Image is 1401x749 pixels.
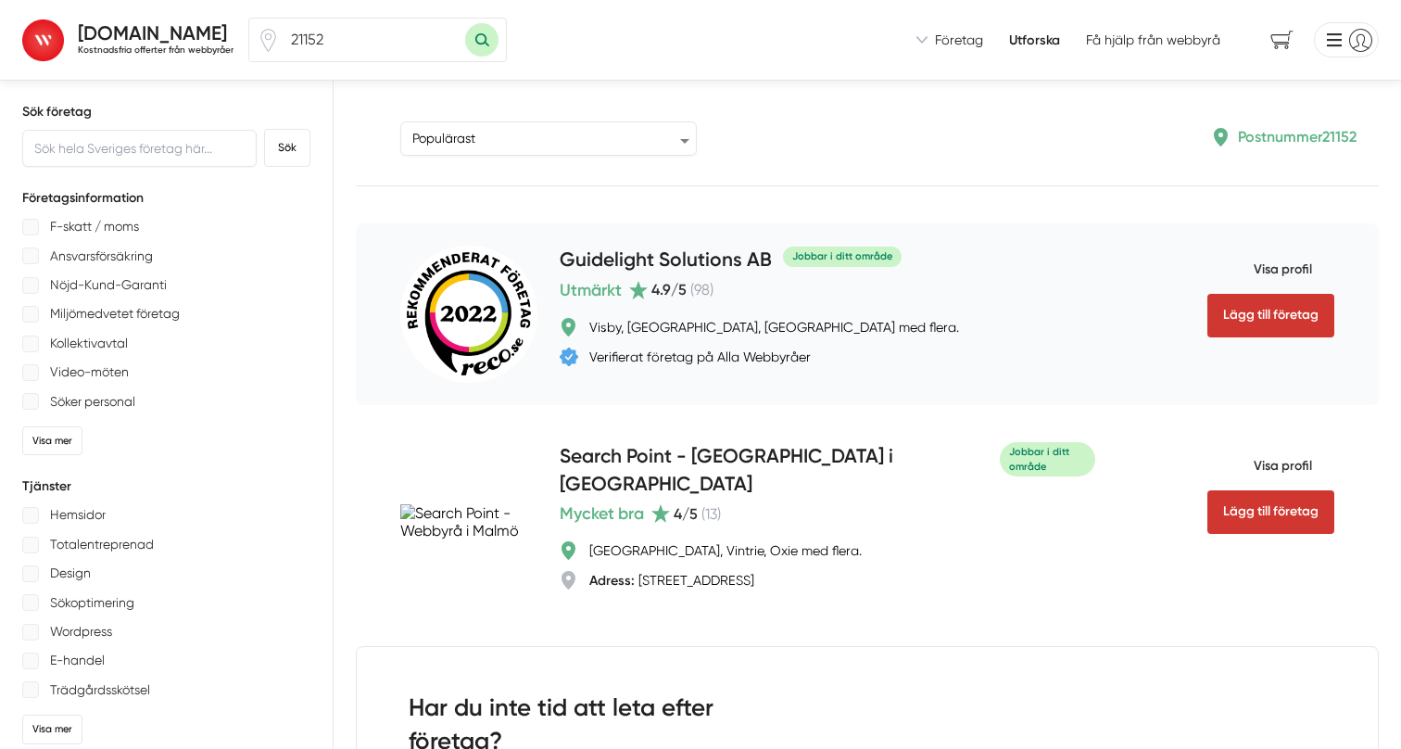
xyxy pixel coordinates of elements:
[50,591,134,615] p: Sökoptimering
[257,29,280,52] span: Klicka för att använda din position.
[50,361,129,384] p: Video-möten
[674,505,698,523] span: 4 /5
[1207,442,1312,490] span: Visa profil
[50,215,139,238] p: F-skatt / moms
[589,571,754,590] div: [STREET_ADDRESS]
[280,19,465,61] input: Skriv ditt postnummer
[589,318,959,336] div: Visby, [GEOGRAPHIC_DATA], [GEOGRAPHIC_DATA] med flera.
[50,332,128,355] p: Kollektivavtal
[50,649,105,672] p: E-handel
[22,715,82,743] div: Visa mer
[78,44,233,56] h2: Kostnadsfria offerter från webbyråer
[560,501,644,527] span: Mycket bra
[50,390,135,413] p: Söker personal
[50,562,91,585] p: Design
[22,426,82,455] div: Visa mer
[589,572,635,589] strong: Adress:
[1207,294,1334,336] : Lägg till företag
[1207,490,1334,533] : Lägg till företag
[50,679,150,702] p: Trädgårdsskötsel
[22,130,257,167] input: Sök hela Sveriges företag här...
[589,541,862,560] div: [GEOGRAPHIC_DATA], Vintrie, Oxie med flera.
[1207,246,1312,294] span: Visa profil
[560,442,989,501] h4: Search Point - [GEOGRAPHIC_DATA] i [GEOGRAPHIC_DATA]
[1000,442,1095,476] div: Jobbar i ditt område
[560,246,772,276] h4: Guidelight Solutions AB
[560,277,622,303] span: Utmärkt
[257,29,280,52] svg: Pin / Karta
[935,31,983,49] span: Företag
[78,21,227,44] strong: [DOMAIN_NAME]
[690,281,713,298] span: ( 98 )
[50,245,153,268] p: Ansvarsförsäkring
[50,273,167,297] p: Nöjd-Kund-Garanti
[651,281,687,298] span: 4.9 /5
[465,23,499,57] button: Sök med postnummer
[589,348,811,366] div: Verifierat företag på Alla Webbyråer
[701,505,721,523] span: ( 13 )
[22,477,310,496] h5: Tjänster
[783,247,902,266] div: Jobbar i ditt område
[1009,31,1060,49] a: Utforska
[22,189,310,208] h5: Företagsinformation
[50,533,154,556] p: Totalentreprenad
[22,19,64,61] img: Alla Webbyråer
[400,246,537,383] img: Guidelight Solutions AB
[264,129,310,167] button: Sök
[1086,31,1220,49] span: Få hjälp från webbyrå
[50,302,180,325] p: Miljömedvetet företag
[50,503,106,527] p: Hemsidor
[1257,24,1306,57] span: navigation-cart
[1238,125,1357,148] p: Postnummer 21152
[50,620,112,643] p: Wordpress
[22,103,310,121] h5: Sök företag
[400,504,537,540] img: Search Point - Webbyrå i Malmö
[22,15,233,65] a: Alla Webbyråer [DOMAIN_NAME] Kostnadsfria offerter från webbyråer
